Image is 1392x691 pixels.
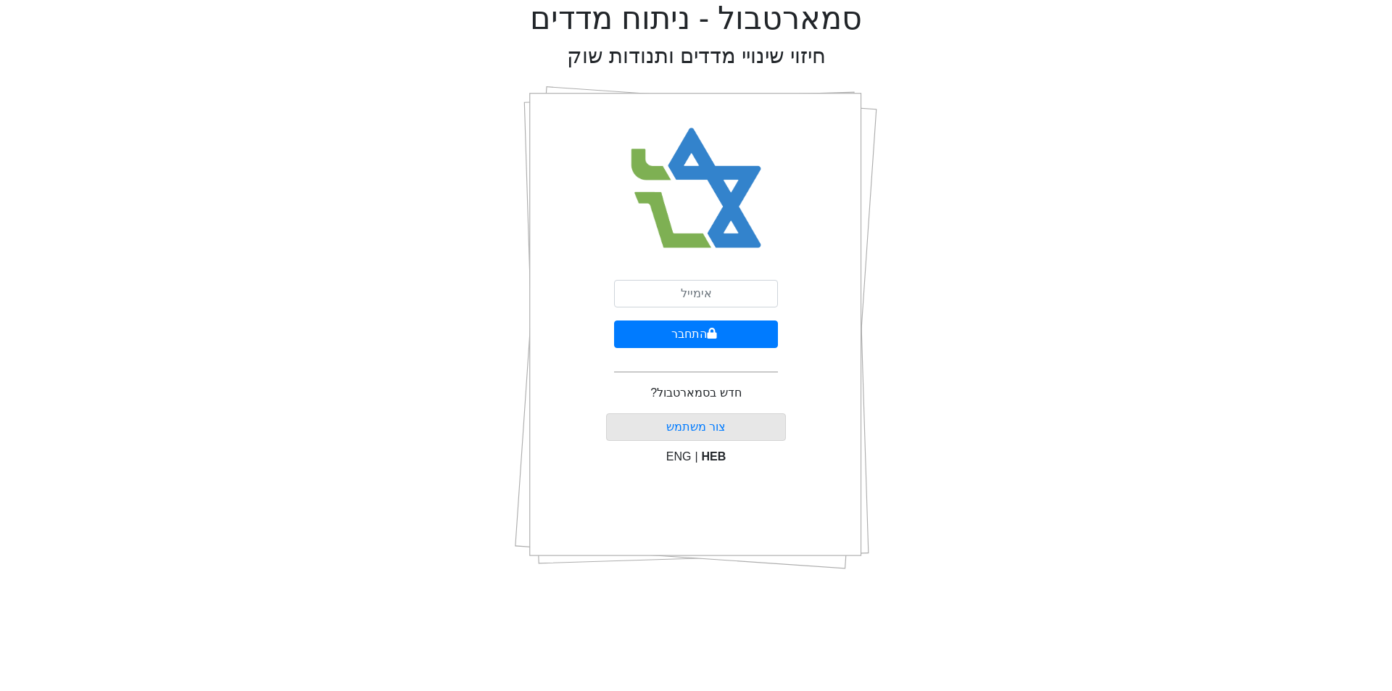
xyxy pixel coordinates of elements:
button: התחבר [614,320,778,348]
p: חדש בסמארטבול? [650,384,741,402]
img: Smart Bull [618,109,775,268]
span: ENG [666,450,692,463]
button: צור משתמש [606,413,787,441]
span: | [695,450,697,463]
span: HEB [702,450,726,463]
h2: חיזוי שינויי מדדים ותנודות שוק [567,44,826,69]
a: צור משתמש [666,421,726,433]
input: אימייל [614,280,778,307]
